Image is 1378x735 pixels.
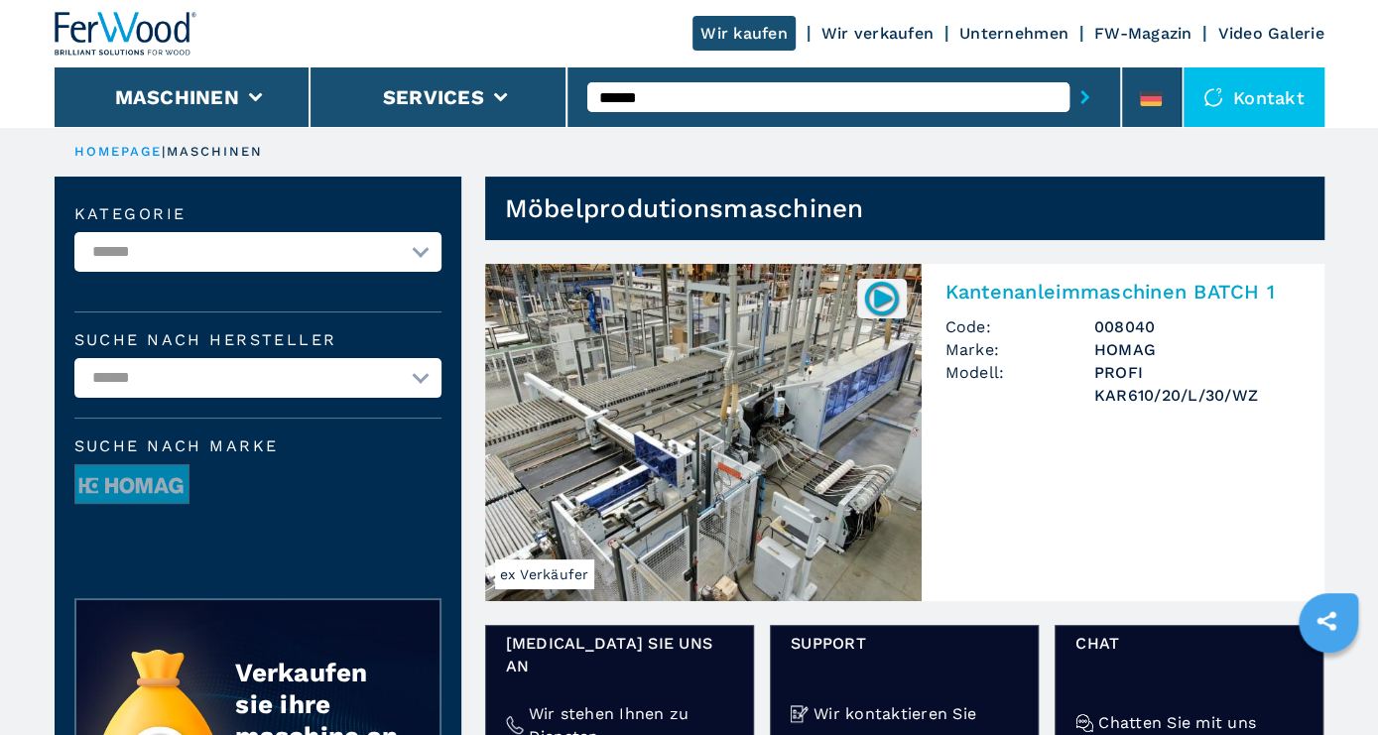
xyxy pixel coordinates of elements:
label: Kategorie [74,206,441,222]
a: Video Galerie [1217,24,1323,43]
button: Services [383,85,484,109]
img: Ferwood [55,12,197,56]
button: Maschinen [115,85,239,109]
span: Chat [1075,632,1303,655]
iframe: Chat [1294,646,1363,720]
a: Kantenanleimmaschinen BATCH 1 HOMAG PROFI KAR610/20/L/30/WZex Verkäufer008040Kantenanleimmaschine... [485,264,1324,601]
a: sharethis [1302,596,1351,646]
img: Kantenanleimmaschinen BATCH 1 HOMAG PROFI KAR610/20/L/30/WZ [485,264,922,601]
span: Suche nach Marke [74,438,441,454]
img: Kontakt [1203,87,1223,107]
a: Wir kaufen [692,16,796,51]
span: [MEDICAL_DATA] Sie uns an [506,632,733,677]
a: HOMEPAGE [74,144,163,159]
span: Support [791,632,1018,655]
h1: Möbelprodutionsmaschinen [505,192,864,224]
h3: PROFI KAR610/20/L/30/WZ [1094,361,1301,407]
span: Code: [945,315,1094,338]
img: Wir kontaktieren Sie [791,705,809,723]
h2: Kantenanleimmaschinen BATCH 1 [945,280,1301,304]
button: submit-button [1069,74,1100,120]
span: | [162,144,166,159]
h3: 008040 [1094,315,1301,338]
a: Wir verkaufen [821,24,934,43]
a: FW-Magazin [1094,24,1192,43]
h3: HOMAG [1094,338,1301,361]
img: image [75,465,188,505]
label: Suche nach Hersteller [74,332,441,348]
img: Wir stehen Ihnen zu Diensten [506,716,524,734]
span: Marke: [945,338,1094,361]
div: Kontakt [1184,67,1324,127]
span: Modell: [945,361,1094,407]
h4: Chatten Sie mit uns [1098,711,1256,734]
h4: Wir kontaktieren Sie [814,702,976,725]
a: Unternehmen [959,24,1068,43]
img: 008040 [862,279,901,317]
p: maschinen [167,143,264,161]
span: ex Verkäufer [495,559,594,589]
img: Chatten Sie mit uns [1075,714,1093,732]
